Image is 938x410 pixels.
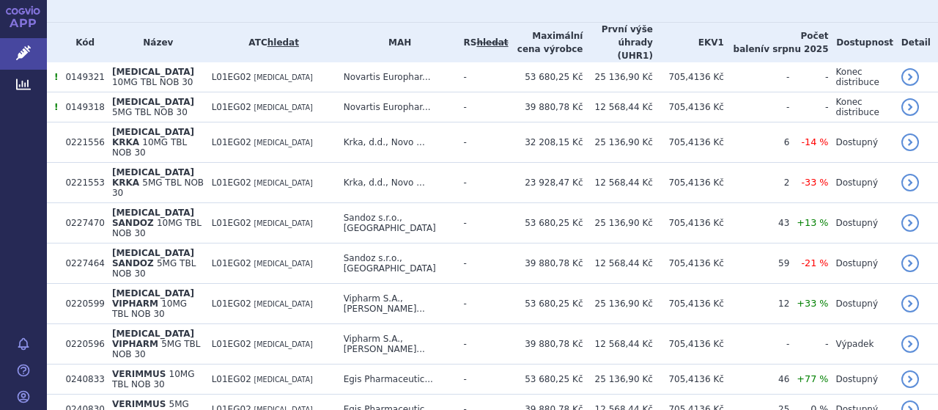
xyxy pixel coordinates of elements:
[901,174,919,191] a: detail
[112,369,195,389] span: 10MG TBL NOB 30
[112,369,166,379] span: VERIMMUS
[653,284,724,324] td: 705,4136 Kč
[789,62,828,92] td: -
[457,244,509,284] td: -
[254,219,313,227] span: [MEDICAL_DATA]
[54,102,58,112] span: Tento přípravek má více úhrad.
[58,122,104,163] td: 0221556
[336,163,457,203] td: Krka, d.d., Novo ...
[476,37,508,48] a: vyhledávání neobsahuje žádnou platnou referenční skupinu
[829,244,894,284] td: Dostupný
[112,218,202,238] span: 10MG TBL NOB 30
[901,214,919,232] a: detail
[901,335,919,353] a: detail
[724,284,789,324] td: 12
[336,324,457,365] td: Vipharm S.A., [PERSON_NAME]...
[509,23,583,62] th: Maximální cena výrobce
[112,258,196,279] span: 5MG TBL NOB 30
[583,92,652,122] td: 12 568,44 Kč
[653,23,724,62] th: EKV1
[509,365,583,395] td: 53 680,25 Kč
[583,244,652,284] td: 12 568,44 Kč
[112,399,166,409] span: VERIMMUS
[336,203,457,244] td: Sandoz s.r.o., [GEOGRAPHIC_DATA]
[112,127,194,147] span: [MEDICAL_DATA] KRKA
[789,92,828,122] td: -
[457,23,509,62] th: RS
[336,92,457,122] td: Novartis Europhar...
[583,122,652,163] td: 25 136,90 Kč
[509,163,583,203] td: 23 928,47 Kč
[829,122,894,163] td: Dostupný
[336,284,457,324] td: Vipharm S.A., [PERSON_NAME]...
[583,203,652,244] td: 25 136,90 Kč
[58,163,104,203] td: 0221553
[509,284,583,324] td: 53 680,25 Kč
[336,122,457,163] td: Krka, d.d., Novo ...
[797,298,828,309] span: +33 %
[509,203,583,244] td: 53 680,25 Kč
[58,203,104,244] td: 0227470
[212,299,251,309] span: L01EG02
[801,136,828,147] span: -14 %
[583,62,652,92] td: 25 136,90 Kč
[336,23,457,62] th: MAH
[653,324,724,365] td: 705,4136 Kč
[457,324,509,365] td: -
[336,365,457,395] td: Egis Pharmaceutic...
[212,258,251,268] span: L01EG02
[797,217,828,228] span: +13 %
[724,244,789,284] td: 59
[476,37,508,48] del: hledat
[724,365,789,395] td: 46
[901,68,919,86] a: detail
[112,177,204,198] span: 5MG TBL NOB 30
[58,365,104,395] td: 0240833
[254,139,313,147] span: [MEDICAL_DATA]
[58,23,104,62] th: Kód
[267,37,299,48] a: hledat
[829,324,894,365] td: Výpadek
[457,92,509,122] td: -
[653,122,724,163] td: 705,4136 Kč
[212,137,251,147] span: L01EG02
[724,324,789,365] td: -
[112,299,187,319] span: 10MG TBL NOB 30
[457,163,509,203] td: -
[724,203,789,244] td: 43
[112,248,194,268] span: [MEDICAL_DATA] SANDOZ
[58,284,104,324] td: 0220599
[509,122,583,163] td: 32 208,15 Kč
[212,177,251,188] span: L01EG02
[212,339,251,349] span: L01EG02
[901,255,919,272] a: detail
[653,62,724,92] td: 705,4136 Kč
[112,288,194,309] span: [MEDICAL_DATA] VIPHARM
[112,329,194,349] span: [MEDICAL_DATA] VIPHARM
[58,92,104,122] td: 0149318
[653,244,724,284] td: 705,4136 Kč
[829,284,894,324] td: Dostupný
[105,23,204,62] th: Název
[901,98,919,116] a: detail
[583,324,652,365] td: 12 568,44 Kč
[583,284,652,324] td: 25 136,90 Kč
[254,73,313,81] span: [MEDICAL_DATA]
[894,23,938,62] th: Detail
[457,365,509,395] td: -
[112,167,194,188] span: [MEDICAL_DATA] KRKA
[797,373,828,384] span: +77 %
[653,92,724,122] td: 705,4136 Kč
[254,103,313,111] span: [MEDICAL_DATA]
[112,137,187,158] span: 10MG TBL NOB 30
[457,62,509,92] td: -
[212,72,251,82] span: L01EG02
[112,97,194,107] span: [MEDICAL_DATA]
[801,257,828,268] span: -21 %
[724,23,829,62] th: Počet balení
[901,370,919,388] a: detail
[212,374,251,384] span: L01EG02
[112,77,193,87] span: 10MG TBL NOB 30
[583,23,652,62] th: První výše úhrady (UHR1)
[724,163,789,203] td: 2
